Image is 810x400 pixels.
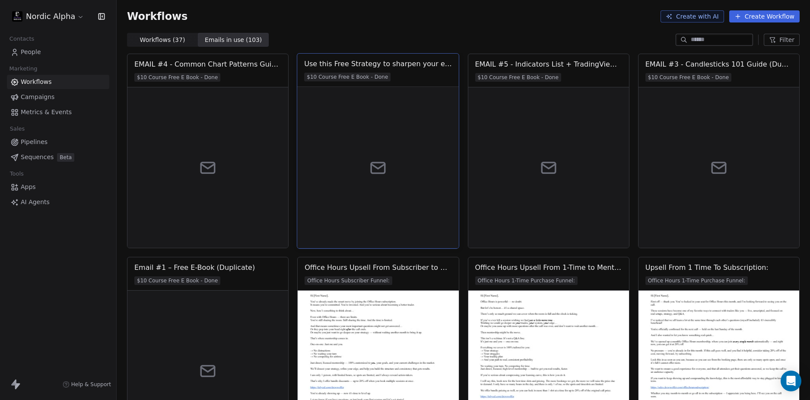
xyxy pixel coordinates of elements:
[7,75,109,89] a: Workflows
[729,10,800,22] button: Create Workflow
[645,262,769,273] div: Upsell From 1 Time To Subscription:
[304,73,391,81] span: $10 Course Free E Book - Done
[134,59,281,70] div: EMAIL #4 - Common Chart Patterns Guide (Duplicate)
[134,276,220,285] span: $10 Course Free E Book - Done
[21,198,50,207] span: AI Agents
[7,150,109,164] a: SequencesBeta
[7,195,109,209] a: AI Agents
[6,122,29,135] span: Sales
[475,262,622,273] div: Office Hours Upsell From 1-Time to Mentorship:
[127,10,187,22] span: Workflows
[645,276,748,285] span: Office Hours 1-Time Purchase Funnel:
[475,276,578,285] span: Office Hours 1-Time Purchase Funnel:
[6,62,41,75] span: Marketing
[57,153,74,162] span: Beta
[305,276,392,285] span: Office Hours Subscriber Funnel:
[63,381,111,388] a: Help & Support
[6,32,38,45] span: Contacts
[475,73,561,82] span: $10 Course Free E Book - Done
[134,73,220,82] span: $10 Course Free E Book - Done
[645,73,731,82] span: $10 Course Free E Book - Done
[7,105,109,119] a: Metrics & Events
[21,77,52,86] span: Workflows
[21,93,54,102] span: Campaigns
[6,167,27,180] span: Tools
[7,180,109,194] a: Apps
[140,35,185,45] span: Workflows ( 37 )
[21,48,41,57] span: People
[21,182,36,192] span: Apps
[134,262,255,273] div: Email #1 – Free E-Book (Duplicate)
[7,135,109,149] a: Pipelines
[764,34,800,46] button: Filter
[661,10,724,22] button: Create with AI
[21,138,48,147] span: Pipelines
[475,59,622,70] div: EMAIL #5 - Indicators List + TradingView Tutorial - (Duplicate)
[7,90,109,104] a: Campaigns
[305,262,451,273] div: Office Hours Upsell From Subscriber to Mentorship:
[21,108,72,117] span: Metrics & Events
[12,11,22,22] img: Nordic%20Alpha%20Discord%20Icon.png
[26,11,75,22] span: Nordic Alpha
[7,45,109,59] a: People
[71,381,111,388] span: Help & Support
[10,9,86,24] button: Nordic Alpha
[645,59,792,70] div: EMAIL #3 - Candlesticks 101 Guide (Duplicate)
[781,371,801,391] div: Open Intercom Messenger
[304,59,452,69] div: Use this Free Strategy to sharpen your edge—download now (Duplicate)
[21,153,54,162] span: Sequences
[779,35,794,45] span: Filter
